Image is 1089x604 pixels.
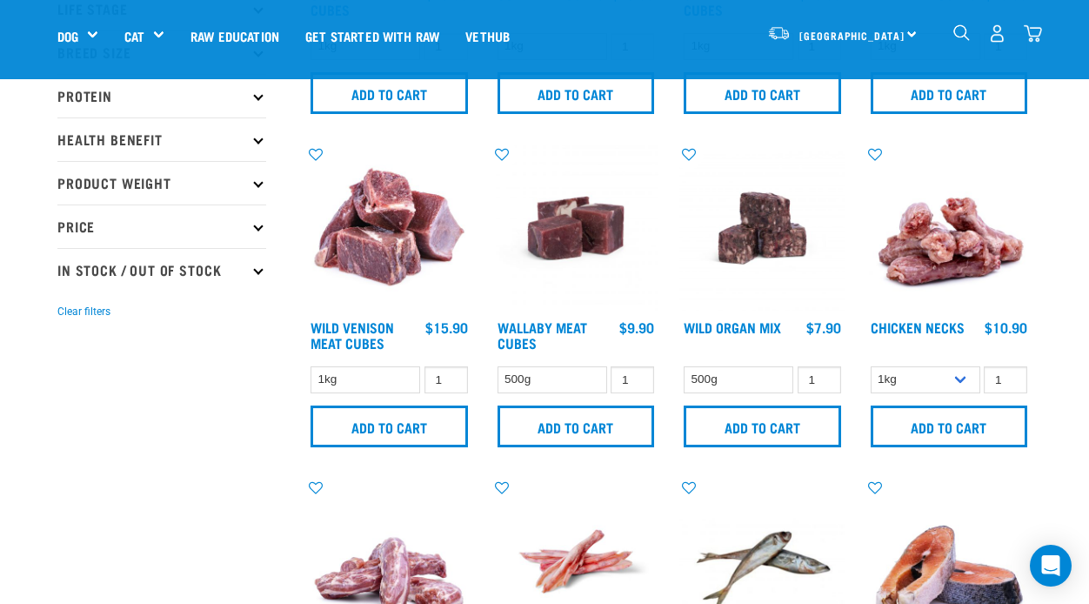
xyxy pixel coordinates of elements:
[984,366,1027,393] input: 1
[498,323,587,346] a: Wallaby Meat Cubes
[57,74,266,117] p: Protein
[684,323,781,331] a: Wild Organ Mix
[311,72,468,114] input: Add to cart
[871,72,1028,114] input: Add to cart
[619,319,654,335] div: $9.90
[799,32,905,38] span: [GEOGRAPHIC_DATA]
[806,319,841,335] div: $7.90
[57,117,266,161] p: Health Benefit
[452,1,523,70] a: Vethub
[498,72,655,114] input: Add to cart
[953,24,970,41] img: home-icon-1@2x.png
[684,72,841,114] input: Add to cart
[767,25,791,41] img: van-moving.png
[871,406,1028,447] input: Add to cart
[1024,24,1042,43] img: home-icon@2x.png
[425,319,468,335] div: $15.90
[684,406,841,447] input: Add to cart
[871,323,965,331] a: Chicken Necks
[57,26,78,46] a: Dog
[1030,545,1072,587] div: Open Intercom Messenger
[57,161,266,205] p: Product Weight
[124,26,144,46] a: Cat
[306,145,472,312] img: 1181 Wild Venison Meat Cubes Boneless 01
[985,319,1027,335] div: $10.90
[311,406,468,447] input: Add to cart
[292,1,452,70] a: Get started with Raw
[988,24,1006,43] img: user.png
[57,304,110,319] button: Clear filters
[798,366,841,393] input: 1
[611,366,654,393] input: 1
[424,366,468,393] input: 1
[177,1,292,70] a: Raw Education
[679,145,845,312] img: Wild Organ Mix
[866,145,1032,312] img: Pile Of Chicken Necks For Pets
[498,406,655,447] input: Add to cart
[493,145,659,312] img: Wallaby Meat Cubes
[311,323,394,346] a: Wild Venison Meat Cubes
[57,205,266,248] p: Price
[57,248,266,292] p: In Stock / Out Of Stock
